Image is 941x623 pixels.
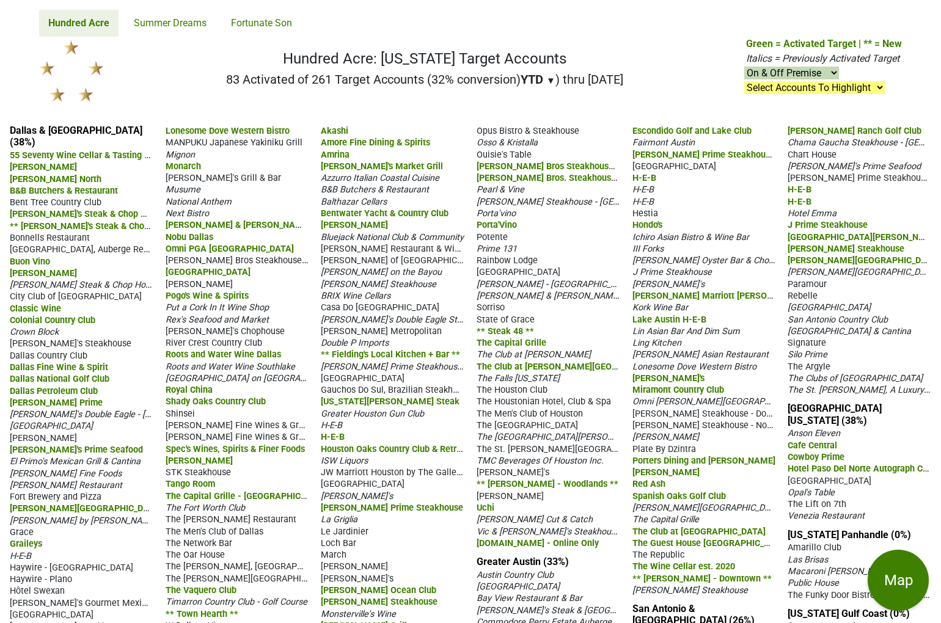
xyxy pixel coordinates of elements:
span: Buon Vino [10,257,50,267]
span: [PERSON_NAME]'s Double Eagle Steakhouse [321,313,495,325]
span: Green = Activated Target | ** = New [746,38,902,49]
span: Omni PGA [GEOGRAPHIC_DATA] [166,244,294,254]
a: Greater Austin (33%) [477,556,569,567]
span: Double P Imports [321,338,389,348]
span: March [321,550,346,560]
a: Dallas & [GEOGRAPHIC_DATA] (38%) [10,125,142,148]
span: [PERSON_NAME] Bros Steakhouse - Galleria [477,160,653,172]
span: [PERSON_NAME] Cut & Catch [477,514,593,525]
span: Dallas Country Club [10,351,87,361]
span: [GEOGRAPHIC_DATA] [10,421,93,431]
span: Omni [PERSON_NAME][GEOGRAPHIC_DATA] [632,395,805,407]
span: [PERSON_NAME][GEOGRAPHIC_DATA] [10,502,162,514]
span: Haywire - Plano [10,574,72,585]
span: Pogo's Wine & Spirits [166,291,249,301]
span: Next Bistro [166,208,209,219]
span: The Vaquero Club [166,585,236,596]
span: [PERSON_NAME] Steakhouse [321,597,438,607]
span: Prime 131 [477,244,517,254]
span: Dallas Fine Wine & Spirit [10,362,108,373]
span: H-E-B [788,184,811,195]
span: [PERSON_NAME]'s Market Grill [321,161,443,172]
span: BRIX Wine Cellars [321,291,390,301]
span: [PERSON_NAME] Steak & Chop House [10,279,159,290]
span: Crown Block [10,327,59,337]
span: [PERSON_NAME]'s [632,279,705,290]
span: San Antonio Country Club [788,315,888,325]
span: [PERSON_NAME] [10,433,77,443]
span: Houston Oaks Country Club & Retreat [321,443,469,454]
span: Lonesome Dove Western Bistro [166,126,290,136]
span: [PERSON_NAME]'s Prime Seafood [788,161,921,172]
span: The Men's Club of Dallas [166,526,263,537]
span: Classic Wine [10,304,61,314]
span: City Club of [GEOGRAPHIC_DATA] [10,291,142,302]
span: The Network Bar [166,538,232,548]
span: El Primo's Mexican Grill & Cantina [10,456,141,467]
span: Azzurro Italian Coastal Cuisine [321,173,439,183]
span: Opal's Table [788,487,835,498]
a: [US_STATE] Gulf Coast (0%) [788,608,910,619]
span: [PERSON_NAME]'s Gourmet Mexicano [10,597,161,608]
span: The St. [PERSON_NAME][GEOGRAPHIC_DATA] [477,443,659,454]
span: ** [PERSON_NAME] - Downtown ** [632,574,772,584]
span: The [GEOGRAPHIC_DATA] [477,420,578,431]
span: [PERSON_NAME] [166,456,233,466]
span: [PERSON_NAME] Prime Steakhouse & Wine Bar [632,148,821,160]
span: Amrina [321,150,350,160]
h2: 83 Activated of 261 Target Accounts (32% conversion) ) thru [DATE] [226,72,623,87]
span: Mignon [166,150,195,160]
span: H-E-B [10,551,31,561]
span: [PERSON_NAME]'s [321,491,393,501]
span: STK Steakhouse [166,467,231,478]
span: [PERSON_NAME]'s [321,574,394,584]
span: Put a Cork In It Wine Shop [166,302,269,313]
span: Loch Bar [321,538,356,548]
span: State of Grace [477,315,535,325]
span: The Lift on 7th [788,499,846,509]
span: [PERSON_NAME] Steakhouse - Downtown ATX [632,407,816,419]
span: [PERSON_NAME] [632,432,699,442]
span: The Falls [US_STATE] [477,373,560,384]
span: JW Marriott Houston by The Galleria [321,466,467,478]
span: H-E-B [321,420,342,431]
span: [PERSON_NAME] [321,561,388,572]
span: Lake Austin H-E-B [632,315,706,325]
span: [PERSON_NAME]'s Chophouse [166,326,285,337]
span: [PERSON_NAME] Steakhouse [321,279,436,290]
span: Rebelle [788,291,818,301]
span: [PERSON_NAME] [477,491,544,501]
span: [GEOGRAPHIC_DATA] [10,610,93,620]
span: [PERSON_NAME]'s [632,373,705,384]
span: Bonnells Restaurant [10,233,90,243]
span: [PERSON_NAME] Steakhouse [788,244,904,254]
span: [PERSON_NAME] Fine Wines & Great Spirits [166,431,340,442]
span: Casa Do [GEOGRAPHIC_DATA] [321,302,439,313]
span: Porta'vino [477,208,516,219]
span: Vic & [PERSON_NAME]'s Steakhouse [477,525,620,537]
span: The Oar House [166,550,225,560]
h1: Hundred Acre: [US_STATE] Target Accounts [226,50,623,68]
span: Paramour [788,279,827,290]
span: [PERSON_NAME] of [GEOGRAPHIC_DATA] [321,254,485,266]
span: [PERSON_NAME] & [PERSON_NAME]'s [166,219,315,230]
span: [PERSON_NAME] Prime Steakhouse [321,503,463,513]
span: [PERSON_NAME][GEOGRAPHIC_DATA] [632,501,782,513]
span: Fairmont Austin [632,137,695,148]
a: [GEOGRAPHIC_DATA][US_STATE] (38%) [788,403,882,426]
span: [GEOGRAPHIC_DATA] & Cantina [788,326,911,337]
span: [PERSON_NAME] Prime Steakhouse & Wine Bar [321,360,508,372]
span: [PERSON_NAME]'s Grill & Bar [166,173,281,183]
span: [PERSON_NAME] on the Bayou [321,267,442,277]
span: Musume [166,184,200,195]
span: Graileys [10,539,42,549]
span: Dallas National Golf Club [10,374,109,384]
span: [PERSON_NAME] Metropolitan [321,326,442,337]
span: [GEOGRAPHIC_DATA] [321,479,405,489]
span: Le Jardinier [321,526,368,537]
span: Signature [788,338,826,348]
span: B&B Butchers & Restaurant [321,184,429,195]
span: Hotel Emma [788,208,837,219]
span: 55 Seventy Wine Cellar & Tasting Room [10,149,167,161]
span: YTD [521,72,543,87]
